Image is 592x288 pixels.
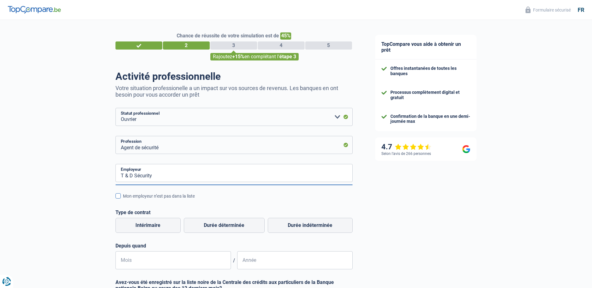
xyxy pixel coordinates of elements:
div: 5 [305,41,352,50]
label: Durée indéterminée [268,218,353,233]
span: +15% [232,54,244,60]
div: 4 [258,41,305,50]
label: Type de contrat [115,209,353,215]
div: 2 [163,41,210,50]
button: Formulaire sécurisé [522,5,575,15]
div: 4.7 [381,142,432,151]
div: Confirmation de la banque en une demi-journée max [390,114,470,124]
div: Processus complètement digital et gratuit [390,90,470,100]
div: 3 [210,41,257,50]
label: Intérimaire [115,218,181,233]
span: 45% [280,32,291,40]
div: 1 [115,41,162,50]
h1: Activité professionnelle [115,70,353,82]
label: Depuis quand [115,243,353,249]
div: Mon employeur n’est pas dans la liste [123,193,353,199]
input: MM [115,251,231,269]
label: Durée déterminée [184,218,265,233]
span: Chance de réussite de votre simulation est de [177,33,279,39]
p: Votre situation professionelle a un impact sur vos sources de revenus. Les banques en ont besoin ... [115,85,353,98]
span: étape 3 [279,54,296,60]
img: TopCompare Logo [8,6,61,13]
div: Selon l’avis de 266 personnes [381,151,431,156]
span: / [231,257,237,263]
div: Rajoutez en complétant l' [210,53,299,60]
div: fr [578,7,584,13]
div: TopCompare vous aide à obtenir un prêt [375,35,477,60]
input: AAAA [237,251,353,269]
div: Offres instantanées de toutes les banques [390,66,470,76]
input: Cherchez votre employeur [115,164,353,182]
